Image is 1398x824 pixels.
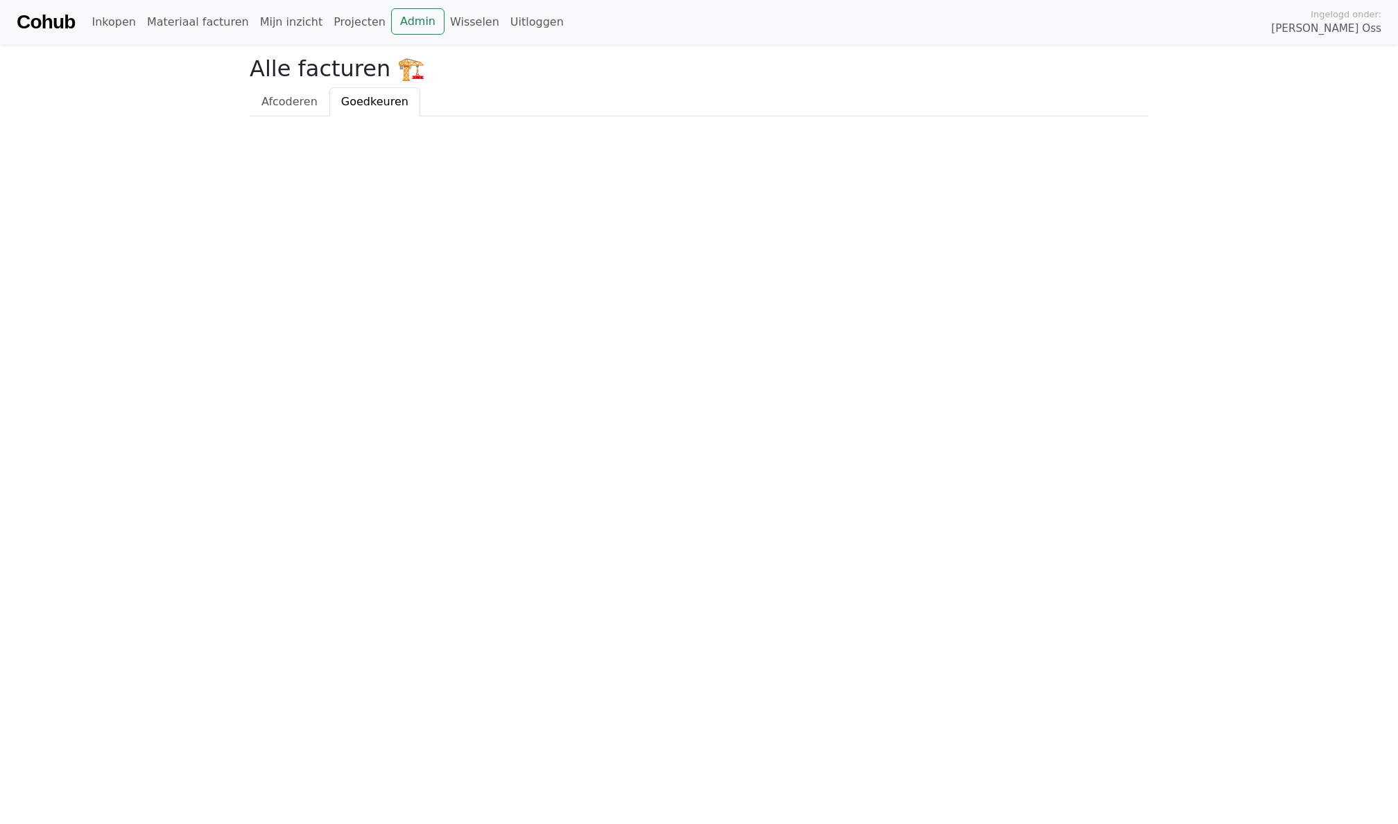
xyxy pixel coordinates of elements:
span: Afcoderen [261,95,318,108]
a: Cohub [17,6,75,39]
a: Inkopen [86,8,141,36]
a: Projecten [328,8,391,36]
span: Goedkeuren [341,95,408,108]
a: Uitloggen [505,8,569,36]
a: Mijn inzicht [254,8,329,36]
a: Materiaal facturen [141,8,254,36]
a: Goedkeuren [329,87,420,116]
span: [PERSON_NAME] Oss [1271,21,1381,37]
a: Admin [391,8,445,35]
span: Ingelogd onder: [1311,8,1381,21]
a: Wisselen [445,8,505,36]
h2: Alle facturen 🏗️ [250,55,1148,82]
a: Afcoderen [250,87,329,116]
